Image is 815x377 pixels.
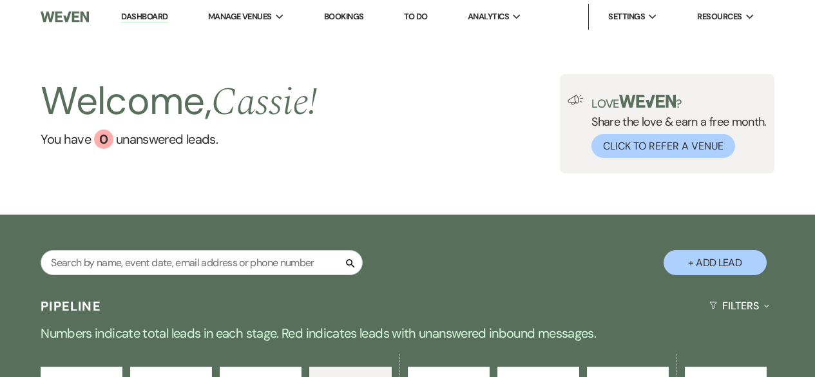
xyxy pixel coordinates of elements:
button: + Add Lead [664,250,767,275]
h3: Pipeline [41,297,101,315]
a: Dashboard [121,11,168,23]
a: To Do [404,11,428,22]
span: Resources [697,10,742,23]
img: loud-speaker-illustration.svg [568,95,584,105]
div: Share the love & earn a free month. [584,95,767,158]
p: Love ? [591,95,767,110]
span: Manage Venues [208,10,272,23]
a: Bookings [324,11,364,22]
span: Cassie ! [211,73,318,132]
a: You have 0 unanswered leads. [41,130,317,149]
button: Filters [704,289,774,323]
input: Search by name, event date, email address or phone number [41,250,363,275]
button: Click to Refer a Venue [591,134,735,158]
div: 0 [94,130,113,149]
span: Analytics [468,10,509,23]
img: Weven Logo [41,3,88,30]
span: Settings [608,10,645,23]
h2: Welcome, [41,74,317,130]
img: weven-logo-green.svg [619,95,676,108]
